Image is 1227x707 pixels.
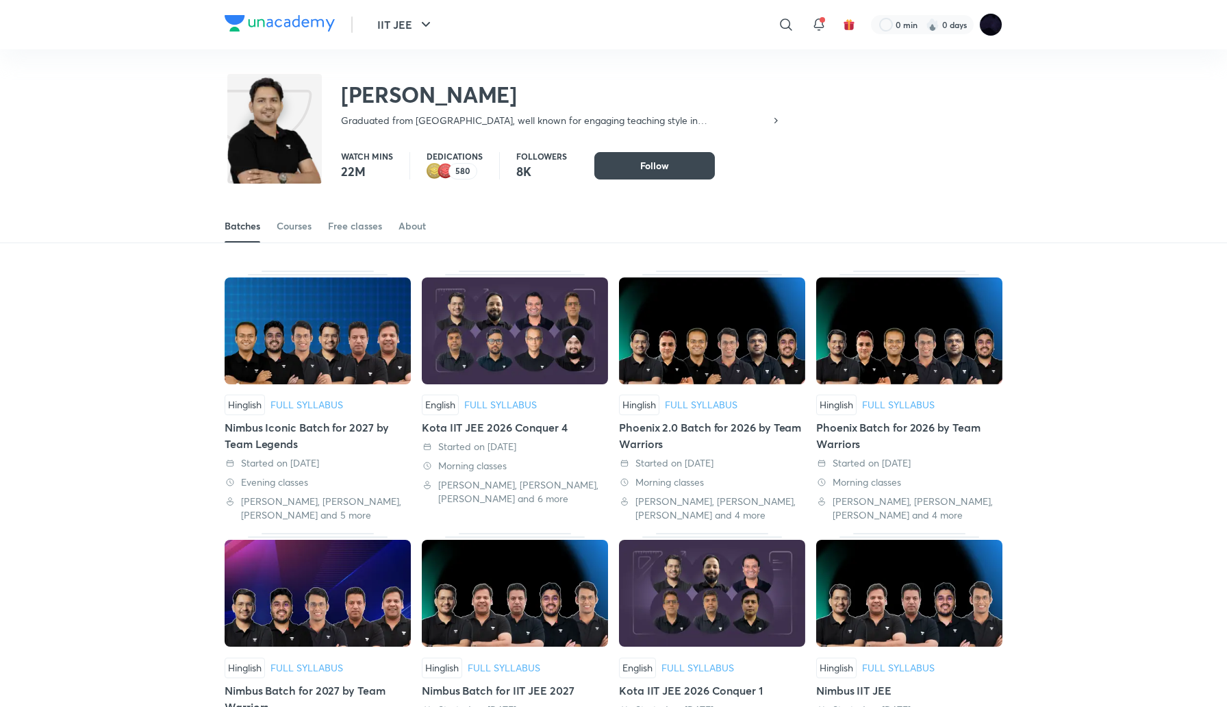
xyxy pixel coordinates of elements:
div: Free classes [328,219,382,233]
a: Company Logo [225,15,335,35]
div: Full Syllabus [862,661,935,675]
img: Thumbnail [619,277,805,384]
img: Thumbnail [619,540,805,647]
div: Full Syllabus [665,398,737,412]
span: Hinglish [816,395,857,415]
div: Full Syllabus [270,661,343,675]
div: Nimbus Iconic Batch for 2027 by Team Legends [225,271,411,522]
div: Batches [225,219,260,233]
div: Full Syllabus [270,398,343,412]
img: Thumbnail [422,540,608,647]
img: Thumbnail [816,540,1002,647]
a: Batches [225,210,260,243]
p: Followers [516,152,567,160]
img: streak [926,18,939,32]
div: Vineet Loomba, Prashant Jain, Rohit Mishra and 4 more [816,495,1002,522]
p: Dedications [427,152,483,160]
div: Morning classes [422,459,608,473]
div: Full Syllabus [464,398,537,412]
img: Thumbnail [422,277,608,384]
div: Evening classes [225,475,411,489]
div: Phoenix Batch for 2026 by Team Warriors [816,419,1002,452]
div: Full Syllabus [862,398,935,412]
div: Kota IIT JEE 2026 Conquer 4 [422,271,608,522]
img: Thumbnail [816,277,1002,384]
span: Hinglish [422,658,462,678]
p: Watch mins [341,152,393,160]
div: Nimbus Iconic Batch for 2027 by Team Legends [225,419,411,452]
img: educator badge2 [427,163,443,179]
div: Morning classes [619,475,805,489]
p: 22M [341,163,393,179]
div: Started on 22 Apr 2025 [816,456,1002,470]
div: Morning classes [816,475,1002,489]
span: Hinglish [225,395,265,415]
div: Vineet Loomba, Prashant Jain, Rohit Mishra and 4 more [619,495,805,522]
img: educator badge1 [438,163,454,179]
div: Courses [277,219,312,233]
img: Thumbnail [225,277,411,384]
div: Nimbus Batch for IIT JEE 2027 [422,682,608,699]
button: avatar [838,14,860,36]
img: class [227,77,322,206]
span: Hinglish [816,658,857,678]
a: About [399,210,426,243]
div: Rahul Yadav, Anurag Pandey, Gaurav Jaiswal and 6 more [422,478,608,506]
button: Follow [594,152,715,179]
h2: [PERSON_NAME] [341,81,781,108]
div: Nimbus IIT JEE [816,682,1002,699]
a: Free classes [328,210,382,243]
p: 580 [455,166,470,176]
div: Started on 20 Jun 2025 [225,456,411,470]
div: Full Syllabus [468,661,540,675]
img: avatar [843,18,855,31]
div: Started on 22 May 2025 [619,456,805,470]
p: 8K [516,163,567,179]
img: Company Logo [225,15,335,32]
span: Hinglish [619,395,659,415]
div: Phoenix 2.0 Batch for 2026 by Team Warriors [619,271,805,522]
div: Kota IIT JEE 2026 Conquer 4 [422,419,608,436]
div: Kota IIT JEE 2026 Conquer 1 [619,682,805,699]
span: English [422,395,459,415]
span: Hinglish [225,658,265,678]
div: Started on 28 May 2025 [422,440,608,454]
div: Phoenix Batch for 2026 by Team Warriors [816,271,1002,522]
a: Courses [277,210,312,243]
span: Follow [640,159,669,173]
button: IIT JEE [369,11,442,38]
div: About [399,219,426,233]
div: Full Syllabus [661,661,734,675]
div: Phoenix 2.0 Batch for 2026 by Team Warriors [619,419,805,452]
span: English [619,658,656,678]
img: Thumbnail [225,540,411,647]
img: Megha Gor [979,13,1002,36]
p: Graduated from [GEOGRAPHIC_DATA], well known for engaging teaching style in [GEOGRAPHIC_DATA]. Ab... [341,114,770,127]
div: Vineet Loomba, Brijesh Jindal, Prashant Jain and 5 more [225,495,411,522]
